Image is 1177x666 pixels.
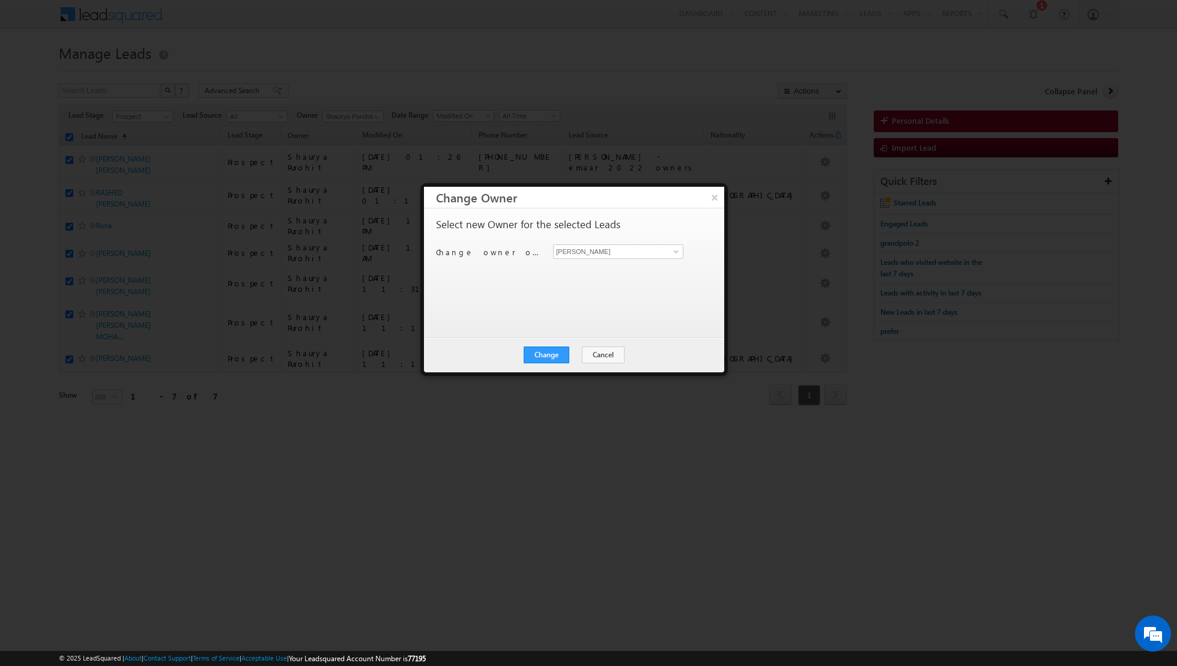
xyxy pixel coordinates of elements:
[193,654,240,662] a: Terms of Service
[241,654,287,662] a: Acceptable Use
[62,63,202,79] div: Chat with us now
[144,654,191,662] a: Contact Support
[163,370,218,386] em: Start Chat
[16,111,219,360] textarea: Type your message and hit 'Enter'
[667,246,682,258] a: Show All Items
[582,347,625,363] button: Cancel
[289,654,426,663] span: Your Leadsquared Account Number is
[705,187,724,208] button: ×
[20,63,50,79] img: d_60004797649_company_0_60004797649
[59,653,426,664] span: © 2025 LeadSquared | | | | |
[553,244,683,259] input: Type to Search
[408,654,426,663] span: 77195
[197,6,226,35] div: Minimize live chat window
[436,247,544,258] p: Change owner of 7 leads to
[524,347,569,363] button: Change
[124,654,142,662] a: About
[436,219,620,230] p: Select new Owner for the selected Leads
[436,187,724,208] h3: Change Owner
